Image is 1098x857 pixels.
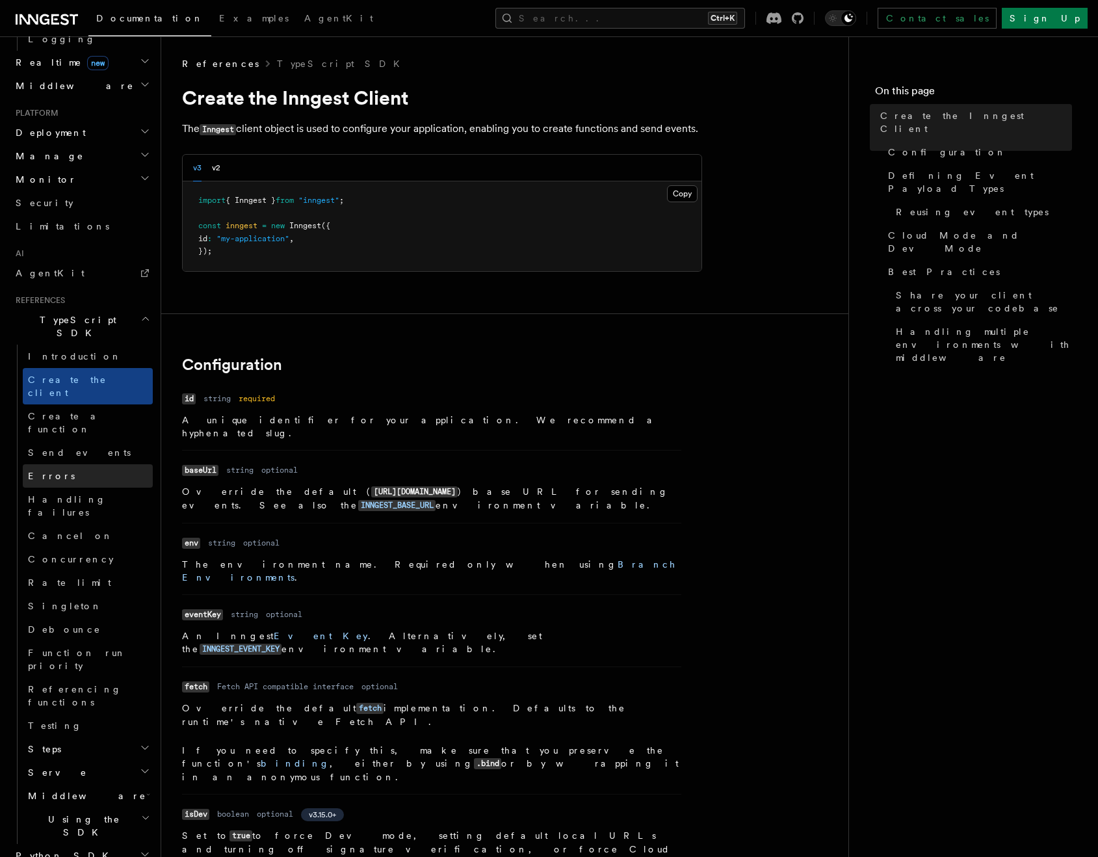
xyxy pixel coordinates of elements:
[888,229,1072,255] span: Cloud Mode and Dev Mode
[23,743,61,756] span: Steps
[28,648,126,671] span: Function run priority
[182,465,218,476] code: baseUrl
[888,169,1072,195] span: Defining Event Payload Types
[356,703,384,713] a: fetch
[10,79,134,92] span: Middleware
[182,538,200,549] code: env
[10,144,153,168] button: Manage
[261,758,330,769] a: binding
[23,368,153,404] a: Create the client
[23,547,153,571] a: Concurrency
[10,74,153,98] button: Middleware
[88,4,211,36] a: Documentation
[229,830,252,841] code: true
[888,146,1006,159] span: Configuration
[182,558,681,584] p: The environment name. Required only when using .
[23,404,153,441] a: Create a function
[896,289,1072,315] span: Share your client across your codebase
[182,681,209,692] code: fetch
[10,248,24,259] span: AI
[10,345,153,844] div: TypeScript SDK
[23,789,146,802] span: Middleware
[211,4,296,35] a: Examples
[262,221,267,230] span: =
[200,644,281,655] code: INNGEST_EVENT_KEY
[289,234,294,243] span: ,
[200,124,236,135] code: Inngest
[23,27,153,51] a: Logging
[28,720,82,731] span: Testing
[182,809,209,820] code: isDev
[28,411,105,434] span: Create a function
[10,121,153,144] button: Deployment
[358,500,436,510] a: INNGEST_BASE_URL
[361,681,398,692] dd: optional
[182,702,681,728] p: Override the default implementation. Defaults to the runtime's native Fetch API.
[891,320,1072,369] a: Handling multiple environments with middleware
[888,265,1000,278] span: Best Practices
[266,609,302,620] dd: optional
[23,678,153,714] a: Referencing functions
[10,168,153,191] button: Monitor
[10,150,84,163] span: Manage
[182,485,681,512] p: Override the default ( ) base URL for sending events. See also the environment variable.
[28,351,122,362] span: Introduction
[289,221,321,230] span: Inngest
[23,784,153,808] button: Middleware
[182,629,681,656] p: An Inngest . Alternatively, set the environment variable.
[309,810,336,820] span: v3.15.0+
[28,554,114,564] span: Concurrency
[883,140,1072,164] a: Configuration
[261,465,298,475] dd: optional
[1002,8,1088,29] a: Sign Up
[87,56,109,70] span: new
[883,224,1072,260] a: Cloud Mode and Dev Mode
[193,155,202,181] button: v3
[358,500,436,511] code: INNGEST_BASE_URL
[298,196,339,205] span: "inngest"
[200,644,281,654] a: INNGEST_EVENT_KEY
[23,488,153,524] a: Handling failures
[274,631,368,641] a: Event Key
[198,196,226,205] span: import
[880,109,1072,135] span: Create the Inngest Client
[226,465,254,475] dd: string
[182,356,282,374] a: Configuration
[28,447,131,458] span: Send events
[182,744,681,784] p: If you need to specify this, make sure that you preserve the function's , either by using or by w...
[356,703,384,714] code: fetch
[10,126,86,139] span: Deployment
[277,57,408,70] a: TypeScript SDK
[23,345,153,368] a: Introduction
[896,325,1072,364] span: Handling multiple environments with middleware
[198,234,207,243] span: id
[23,737,153,761] button: Steps
[10,215,153,238] a: Limitations
[10,308,153,345] button: TypeScript SDK
[10,56,109,69] span: Realtime
[28,34,96,44] span: Logging
[23,618,153,641] a: Debounce
[10,108,59,118] span: Platform
[28,494,106,518] span: Handling failures
[875,83,1072,104] h4: On this page
[182,57,259,70] span: References
[10,51,153,74] button: Realtimenew
[257,809,293,819] dd: optional
[878,8,997,29] a: Contact sales
[217,681,354,692] dd: Fetch API compatible interface
[825,10,856,26] button: Toggle dark mode
[239,393,275,404] dd: required
[28,601,102,611] span: Singleton
[16,221,109,231] span: Limitations
[495,8,745,29] button: Search...Ctrl+K
[304,13,373,23] span: AgentKit
[198,221,221,230] span: const
[28,375,107,398] span: Create the client
[212,155,220,181] button: v2
[28,531,113,541] span: Cancel on
[23,641,153,678] a: Function run priority
[23,813,141,839] span: Using the SDK
[182,120,702,138] p: The client object is used to configure your application, enabling you to create functions and sen...
[10,313,140,339] span: TypeScript SDK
